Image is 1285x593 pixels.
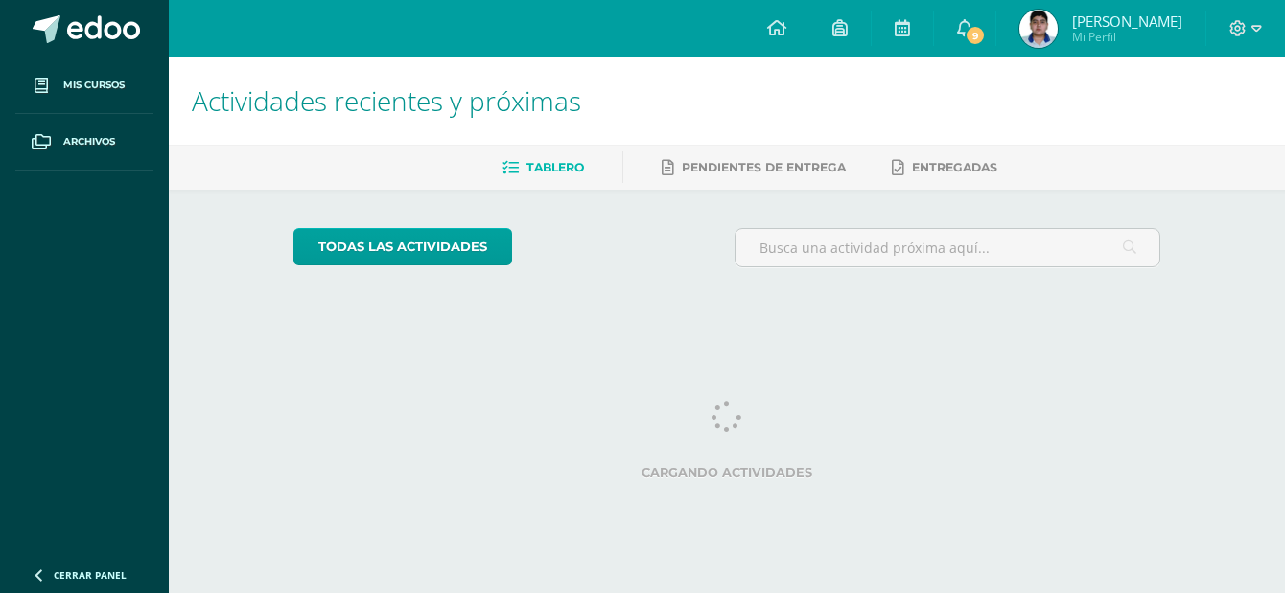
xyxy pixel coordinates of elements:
[293,228,512,265] a: todas las Actividades
[63,134,115,149] span: Archivos
[63,78,125,93] span: Mis cursos
[1072,11,1182,31] span: [PERSON_NAME]
[192,82,581,119] span: Actividades recientes y próximas
[682,160,846,174] span: Pendientes de entrega
[662,152,846,183] a: Pendientes de entrega
[1072,29,1182,45] span: Mi Perfil
[15,57,153,114] a: Mis cursos
[1019,10,1058,48] img: e65a1fc690f6568f4bad93228fb22864.png
[965,25,986,46] span: 9
[526,160,584,174] span: Tablero
[293,466,1161,480] label: Cargando actividades
[892,152,997,183] a: Entregadas
[912,160,997,174] span: Entregadas
[15,114,153,171] a: Archivos
[736,229,1160,266] input: Busca una actividad próxima aquí...
[502,152,584,183] a: Tablero
[54,568,127,582] span: Cerrar panel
